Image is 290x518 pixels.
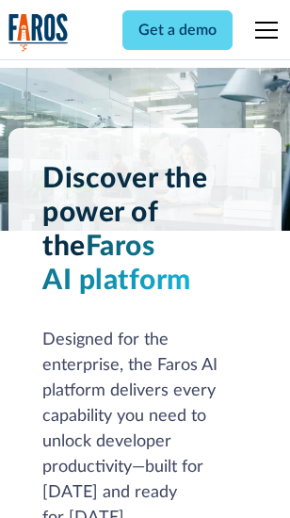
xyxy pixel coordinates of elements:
a: home [8,13,69,52]
h1: Discover the power of the [42,162,248,298]
span: Faros AI platform [42,233,191,295]
img: Logo of the analytics and reporting company Faros. [8,13,69,52]
div: menu [244,8,282,53]
a: Get a demo [122,10,233,50]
